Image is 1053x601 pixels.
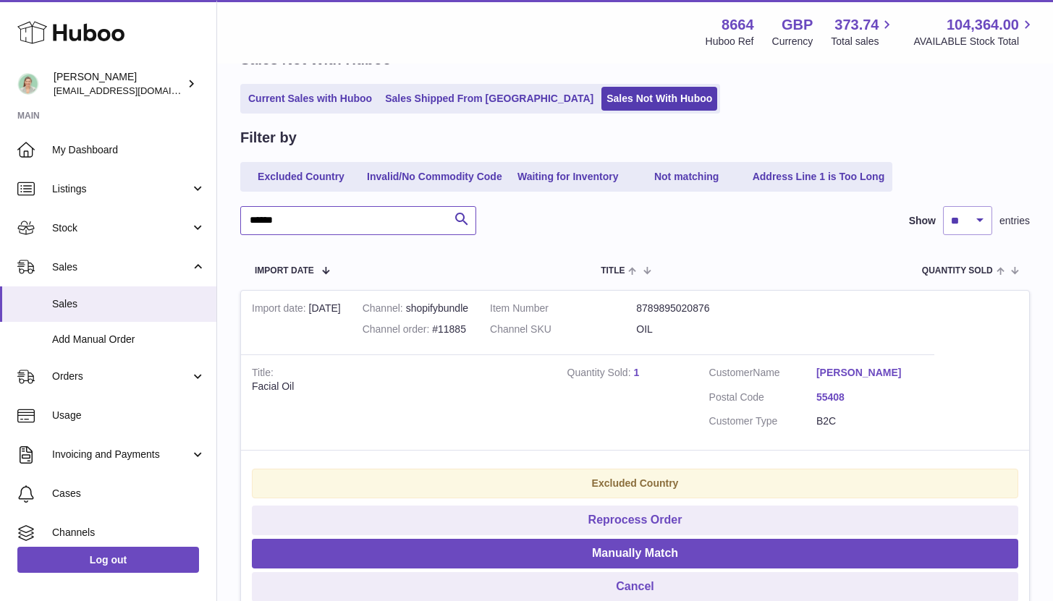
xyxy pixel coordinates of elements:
span: Quantity Sold [922,266,993,276]
span: 373.74 [834,15,879,35]
dt: Name [709,366,816,383]
span: Orders [52,370,190,383]
dt: Channel SKU [490,323,636,336]
span: Sales [52,260,190,274]
strong: Quantity Sold [567,367,634,382]
span: Customer [709,367,753,378]
a: Current Sales with Huboo [243,87,377,111]
a: Sales Not With Huboo [601,87,717,111]
a: [PERSON_NAME] [816,366,923,380]
strong: 8664 [722,15,754,35]
strong: Import date [252,302,309,317]
strong: Title [252,367,274,382]
dd: 8789895020876 [636,302,782,315]
strong: Channel order [363,323,433,338]
span: 104,364.00 [947,15,1019,35]
span: entries [999,214,1030,228]
span: My Dashboard [52,143,206,157]
label: Show [909,214,936,228]
span: Import date [255,266,314,276]
span: [EMAIL_ADDRESS][DOMAIN_NAME] [54,85,213,96]
dt: Item Number [490,302,636,315]
a: Excluded Country [243,165,359,189]
dd: OIL [636,323,782,336]
h2: Filter by [240,128,297,148]
span: Total sales [831,35,895,48]
span: Listings [52,182,190,196]
td: [DATE] [241,291,352,354]
a: Not matching [629,165,745,189]
a: Sales Shipped From [GEOGRAPHIC_DATA] [380,87,599,111]
button: Manually Match [252,539,1018,568]
div: [PERSON_NAME] [54,70,184,98]
a: 104,364.00 AVAILABLE Stock Total [913,15,1036,48]
div: Facial Oil [252,380,546,393]
span: AVAILABLE Stock Total [913,35,1036,48]
a: Address Line 1 is Too Long [748,165,890,189]
a: 1 [633,367,639,378]
dt: Postal Code [709,391,816,408]
span: Title [601,266,625,276]
a: 373.74 Total sales [831,15,895,48]
span: Channels [52,526,206,540]
a: 55408 [816,391,923,404]
span: Add Manual Order [52,333,206,346]
strong: Channel [363,302,406,317]
span: Invoicing and Payments [52,448,190,461]
span: Usage [52,409,206,422]
span: Cases [52,487,206,500]
strong: Excluded Country [592,477,679,489]
button: Reprocess Order [252,506,1018,535]
a: Invalid/No Commodity Code [362,165,507,189]
div: shopifybundle [363,302,468,315]
strong: GBP [782,15,813,35]
span: Stock [52,221,190,235]
div: Huboo Ref [706,35,754,48]
img: hello@thefacialcuppingexpert.com [17,73,39,95]
span: Sales [52,297,206,311]
div: Currency [772,35,813,48]
div: #11885 [363,323,468,336]
a: Waiting for Inventory [510,165,626,189]
a: Log out [17,547,199,573]
dt: Customer Type [709,414,816,428]
dd: B2C [816,414,923,428]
